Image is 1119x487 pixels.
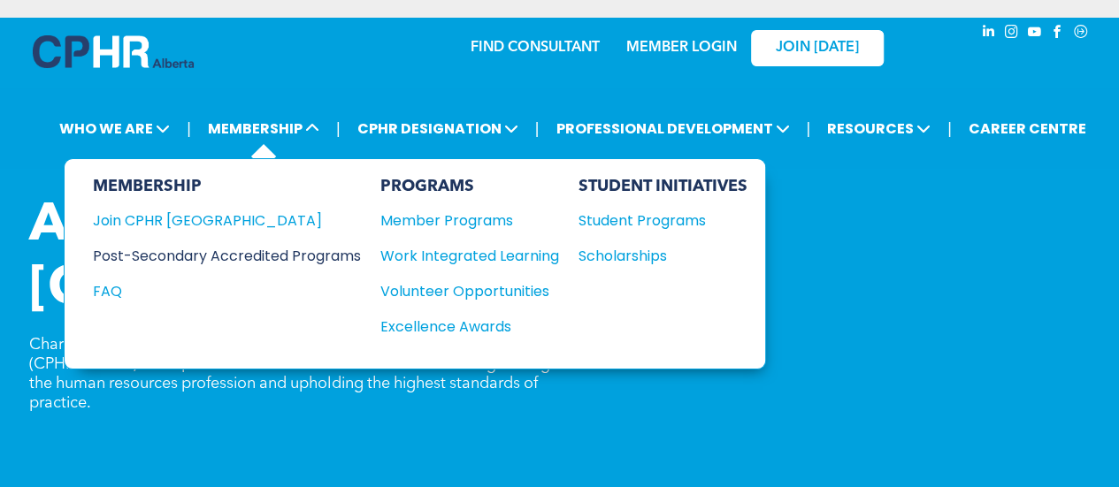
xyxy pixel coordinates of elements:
a: Scholarships [579,245,747,267]
div: Post-Secondary Accredited Programs [93,245,334,267]
li: | [535,110,540,147]
div: PROGRAMS [380,177,559,196]
a: Post-Secondary Accredited Programs [93,245,361,267]
a: Work Integrated Learning [380,245,559,267]
a: Social network [1071,22,1091,46]
a: instagram [1002,22,1022,46]
span: MEMBERSHIP [203,112,325,145]
a: linkedin [979,22,999,46]
li: | [336,110,341,147]
div: Member Programs [380,209,541,232]
a: CAREER CENTRE [963,112,1092,145]
a: Volunteer Opportunities [380,280,559,302]
div: FAQ [93,280,334,302]
span: RESOURCES [822,112,936,145]
a: FAQ [93,280,361,302]
div: Volunteer Opportunities [380,280,541,302]
div: Work Integrated Learning [380,245,541,267]
div: Excellence Awards [380,316,541,338]
a: Excellence Awards [380,316,559,338]
div: STUDENT INITIATIVES [579,177,747,196]
a: Student Programs [579,209,747,232]
a: FIND CONSULTANT [471,41,600,55]
div: Scholarships [579,245,731,267]
a: facebook [1048,22,1068,46]
li: | [806,110,810,147]
a: Member Programs [380,209,559,232]
div: Student Programs [579,209,731,232]
a: JOIN [DATE] [751,30,884,66]
a: Join CPHR [GEOGRAPHIC_DATA] [93,209,361,232]
span: About CPHR [GEOGRAPHIC_DATA] [29,200,595,316]
a: youtube [1025,22,1045,46]
span: JOIN [DATE] [776,40,859,57]
li: | [947,110,952,147]
div: Join CPHR [GEOGRAPHIC_DATA] [93,209,334,232]
span: CPHR DESIGNATION [352,112,524,145]
span: Chartered Professionals in Human Resources of [GEOGRAPHIC_DATA] (CPHR Alberta) is the professiona... [29,337,550,411]
div: MEMBERSHIP [93,177,361,196]
span: WHO WE ARE [54,112,175,145]
li: | [187,110,191,147]
a: MEMBER LOGIN [626,41,737,55]
span: PROFESSIONAL DEVELOPMENT [550,112,794,145]
img: A blue and white logo for cp alberta [33,35,194,68]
